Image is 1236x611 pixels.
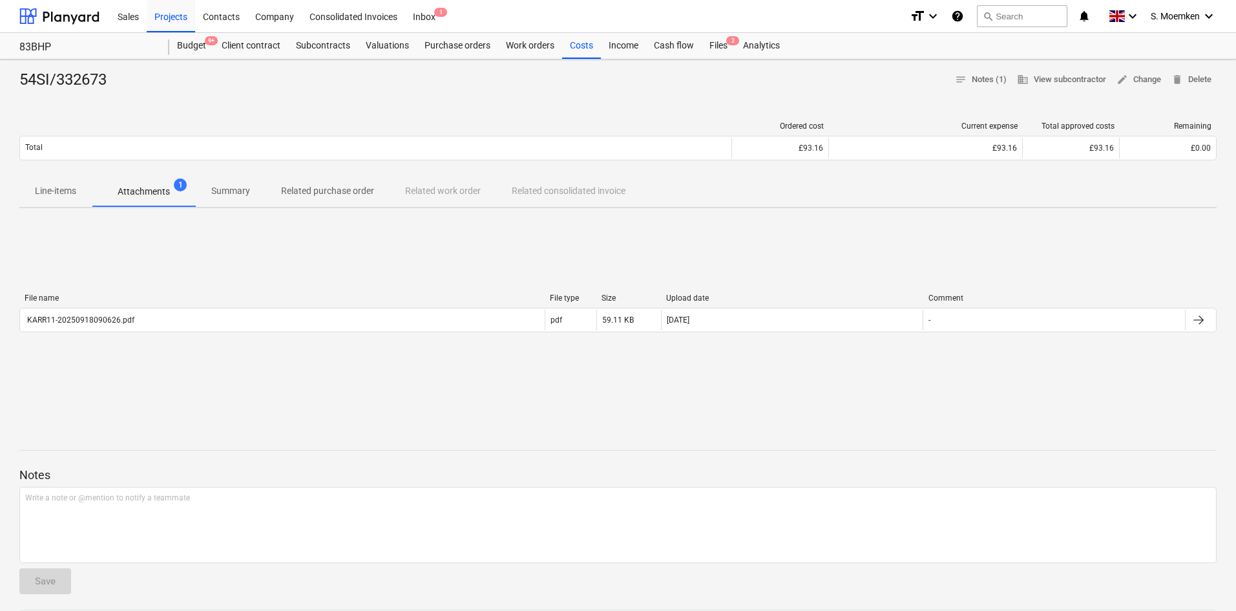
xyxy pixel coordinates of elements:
p: Related purchase order [281,184,374,198]
span: business [1017,74,1029,85]
div: £93.16 [737,144,823,153]
i: keyboard_arrow_down [1125,8,1140,24]
span: 1 [434,8,447,17]
span: search [983,11,993,21]
div: 59.11 KB [602,316,634,325]
span: notes [955,74,967,85]
a: Client contract [214,33,288,59]
div: File name [25,294,539,303]
div: Comment [928,294,1180,303]
a: Analytics [735,33,788,59]
a: Files2 [702,33,735,59]
p: Summary [211,184,250,198]
div: Budget [169,33,214,59]
i: notifications [1078,8,1091,24]
div: KARR11-20250918090626.pdf [25,316,134,325]
i: format_size [910,8,925,24]
span: Delete [1171,72,1211,87]
button: Change [1111,70,1166,90]
span: edit [1116,74,1128,85]
div: Total approved costs [1028,122,1115,131]
i: keyboard_arrow_down [1201,8,1217,24]
span: 2 [726,36,739,45]
a: Purchase orders [417,33,498,59]
a: Subcontracts [288,33,358,59]
span: 1 [174,178,187,191]
a: Cash flow [646,33,702,59]
p: Total [25,142,43,153]
button: View subcontractor [1012,70,1111,90]
div: £0.00 [1125,144,1211,153]
div: Upload date [666,294,918,303]
span: View subcontractor [1017,72,1106,87]
a: Work orders [498,33,562,59]
a: Costs [562,33,601,59]
div: pdf [550,316,562,325]
div: Ordered cost [737,122,824,131]
div: File type [550,294,591,303]
span: Notes (1) [955,72,1007,87]
i: keyboard_arrow_down [925,8,941,24]
iframe: Chat Widget [1171,549,1236,611]
p: Line-items [35,184,76,198]
div: £93.16 [834,144,1017,153]
p: Attachments [118,185,170,198]
a: Budget9+ [169,33,214,59]
div: Size [602,294,656,303]
div: 54SI/332673 [19,70,117,91]
div: £93.16 [1028,144,1114,153]
a: Valuations [358,33,417,59]
a: Income [601,33,646,59]
div: Remaining [1125,122,1211,131]
span: Change [1116,72,1161,87]
div: Current expense [834,122,1018,131]
span: delete [1171,74,1183,85]
div: [DATE] [667,316,689,325]
i: Knowledge base [951,8,964,24]
span: S. Moemken [1151,11,1200,21]
div: 83BHP [19,41,154,54]
button: Delete [1166,70,1217,90]
button: Search [977,5,1067,27]
div: - [928,316,930,325]
div: Files [702,33,735,59]
button: Notes (1) [950,70,1012,90]
span: 9+ [205,36,218,45]
p: Notes [19,467,1217,483]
